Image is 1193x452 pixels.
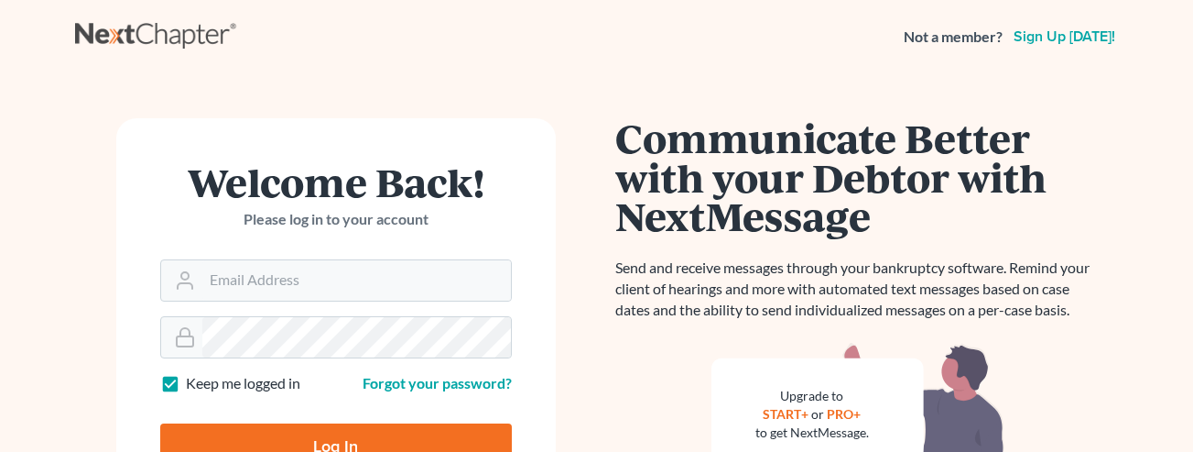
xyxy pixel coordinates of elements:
p: Send and receive messages through your bankruptcy software. Remind your client of hearings and mo... [615,258,1101,321]
div: Upgrade to [755,387,869,405]
h1: Communicate Better with your Debtor with NextMessage [615,118,1101,236]
div: to get NextMessage. [755,424,869,442]
a: Sign up [DATE]! [1010,29,1119,44]
input: Email Address [202,260,511,301]
a: PRO+ [827,406,861,422]
a: START+ [763,406,808,422]
label: Keep me logged in [186,373,300,394]
span: or [811,406,824,422]
a: Forgot your password? [363,374,512,391]
strong: Not a member? [904,27,1003,48]
p: Please log in to your account [160,209,512,230]
h1: Welcome Back! [160,162,512,202]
